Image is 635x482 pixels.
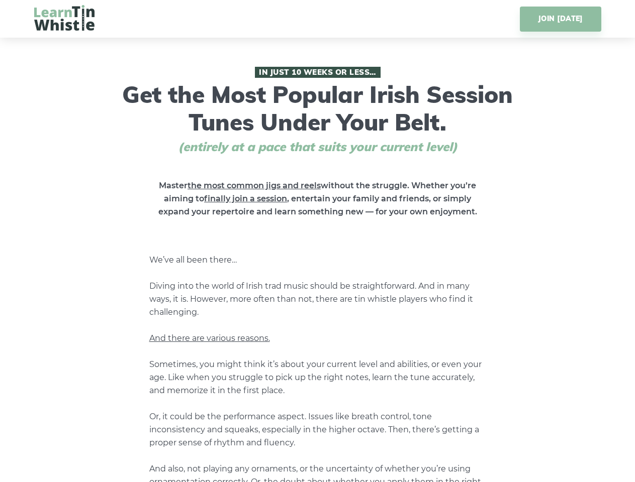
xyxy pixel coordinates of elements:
span: (entirely at a pace that suits your current level) [159,140,476,154]
span: the most common jigs and reels [188,181,321,190]
strong: Master without the struggle. Whether you’re aiming to , entertain your family and friends, or sim... [158,181,477,216]
span: finally join a session [204,194,287,203]
span: In Just 10 Weeks or Less… [255,67,381,78]
h1: Get the Most Popular Irish Session Tunes Under Your Belt. [119,67,516,154]
a: JOIN [DATE] [520,7,601,32]
img: LearnTinWhistle.com [34,5,95,31]
span: And there are various reasons. [149,333,270,343]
